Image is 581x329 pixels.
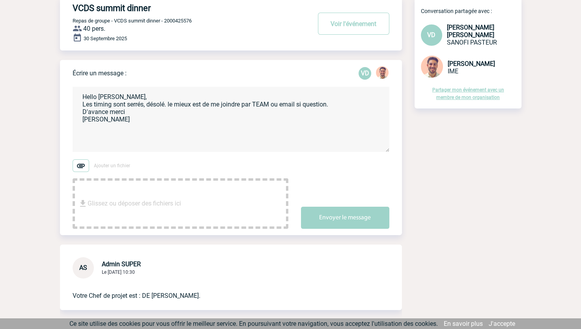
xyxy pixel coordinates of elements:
span: 40 pers. [83,25,105,32]
img: file_download.svg [78,199,88,208]
span: SANOFI PASTEUR [447,39,497,46]
span: Ce site utilise des cookies pour vous offrir le meilleur service. En poursuivant votre navigation... [69,320,438,327]
p: Votre Chef de projet est : DE [PERSON_NAME]. [73,279,367,301]
img: 132114-0.jpg [421,56,443,78]
button: Envoyer le message [301,207,389,229]
span: Le [DATE] 10:30 [102,269,135,275]
p: Conversation partagée avec : [421,8,521,14]
h4: VCDS summit dinner [73,3,288,13]
div: Valerie DUMON JONES [359,67,371,80]
span: AS [79,264,87,271]
span: Glissez ou déposer des fichiers ici [88,184,181,223]
span: IME [448,67,458,75]
span: VD [427,31,435,39]
div: Yanis DE CLERCQ [376,66,389,80]
p: VD [359,67,371,80]
button: Voir l'événement [318,13,389,35]
span: Repas de groupe - VCDS summit dinner - 2000425576 [73,18,192,24]
a: Partager mon événement avec un membre de mon organisation [432,87,504,100]
img: 132114-0.jpg [376,66,389,79]
a: En savoir plus [444,320,483,327]
p: Écrire un message : [73,69,127,77]
span: Ajouter un fichier [94,163,130,168]
span: [PERSON_NAME] [PERSON_NAME] [447,24,494,39]
span: 30 Septembre 2025 [84,36,127,41]
a: J'accepte [489,320,515,327]
span: [PERSON_NAME] [448,60,495,67]
span: Admin SUPER [102,260,141,268]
